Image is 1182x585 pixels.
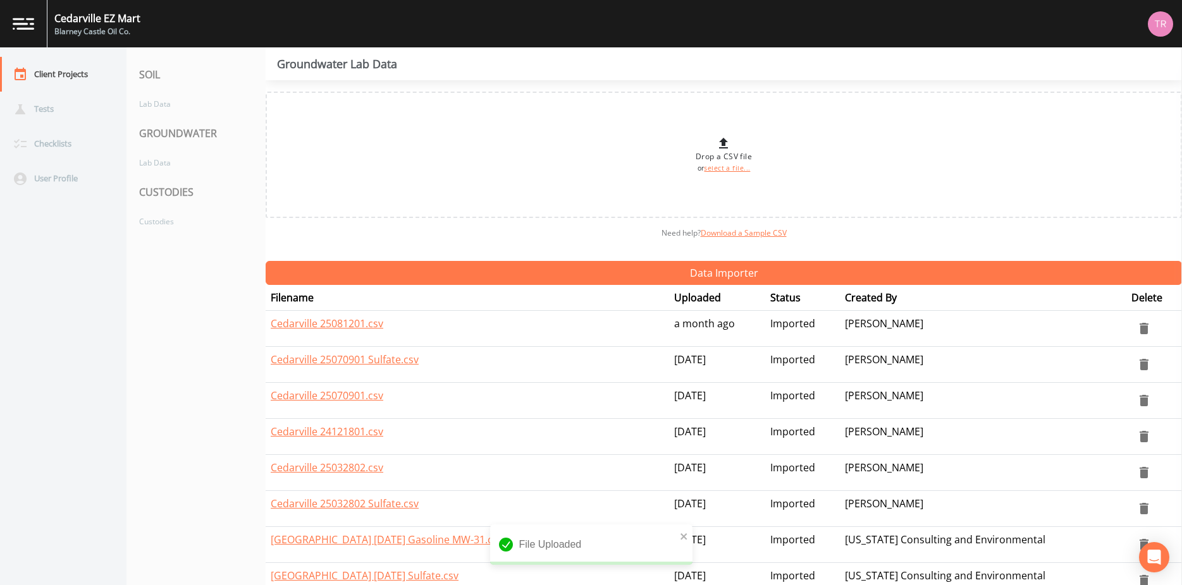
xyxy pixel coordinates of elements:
td: a month ago [669,311,765,347]
a: Download a Sample CSV [701,227,787,238]
th: Created By [840,285,1126,311]
button: delete [1131,424,1157,449]
td: [DATE] [669,419,765,455]
th: Filename [266,285,669,311]
td: [PERSON_NAME] [840,311,1126,347]
td: [PERSON_NAME] [840,455,1126,491]
div: Cedarville EZ Mart [54,11,140,26]
td: [DATE] [669,527,765,563]
a: Cedarville 25032802.csv [271,461,383,474]
div: Drop a CSV file [696,136,752,174]
td: [PERSON_NAME] [840,419,1126,455]
a: Lab Data [126,151,253,174]
td: Imported [765,527,840,563]
button: delete [1131,352,1157,377]
a: Cedarville 24121801.csv [271,425,383,438]
a: Custodies [126,210,253,233]
td: [PERSON_NAME] [840,383,1126,419]
a: [GEOGRAPHIC_DATA] [DATE] Sulfate.csv [271,569,459,582]
div: Blarney Castle Oil Co. [54,26,140,37]
img: 939099765a07141c2f55256aeaad4ea5 [1148,11,1173,37]
img: logo [13,18,34,30]
td: [PERSON_NAME] [840,491,1126,527]
th: Delete [1126,285,1182,311]
a: select a file... [704,164,750,172]
td: Imported [765,383,840,419]
td: Imported [765,347,840,383]
a: Cedarville 25081201.csv [271,317,383,330]
td: [PERSON_NAME] [840,347,1126,383]
button: delete [1131,316,1157,341]
a: Lab Data [126,92,253,116]
div: Open Intercom Messenger [1139,542,1169,572]
td: [DATE] [669,383,765,419]
td: [US_STATE] Consulting and Environmental [840,527,1126,563]
td: [DATE] [669,491,765,527]
div: CUSTODIES [126,174,266,210]
button: delete [1131,532,1157,557]
button: close [680,528,689,543]
th: Status [765,285,840,311]
div: Groundwater Lab Data [277,59,397,69]
button: delete [1131,460,1157,485]
td: Imported [765,455,840,491]
button: Data Importer [266,261,1182,285]
small: or [698,164,751,172]
a: [GEOGRAPHIC_DATA] [DATE] Gasoline MW-31.csv [271,533,503,546]
button: delete [1131,496,1157,521]
button: delete [1131,388,1157,413]
div: GROUNDWATER [126,116,266,151]
td: [DATE] [669,347,765,383]
span: Need help? [662,227,787,238]
td: [DATE] [669,455,765,491]
a: Cedarville 25070901 Sulfate.csv [271,353,419,366]
th: Uploaded [669,285,765,311]
td: Imported [765,311,840,347]
td: Imported [765,419,840,455]
a: Cedarville 25070901.csv [271,389,383,402]
td: Imported [765,491,840,527]
a: Cedarville 25032802 Sulfate.csv [271,497,419,510]
div: SOIL [126,57,266,92]
div: File Uploaded [490,524,693,565]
